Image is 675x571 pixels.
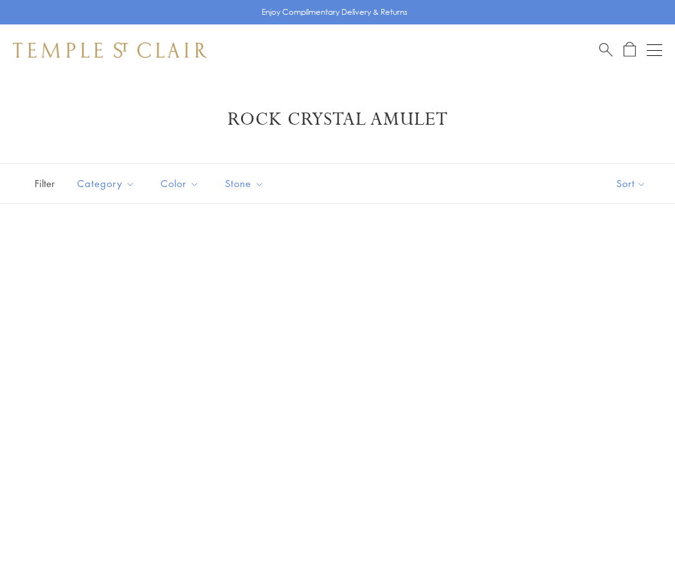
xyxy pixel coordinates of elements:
[588,164,675,203] button: Show sort by
[219,176,274,192] span: Stone
[215,169,274,198] button: Stone
[32,108,643,131] h1: Rock Crystal Amulet
[154,176,209,192] span: Color
[13,42,207,58] img: Temple St. Clair
[67,169,145,198] button: Category
[647,42,662,58] button: Open navigation
[71,176,145,192] span: Category
[151,169,209,198] button: Color
[262,6,408,19] p: Enjoy Complimentary Delivery & Returns
[599,42,613,58] a: Search
[624,42,636,58] a: Open Shopping Bag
